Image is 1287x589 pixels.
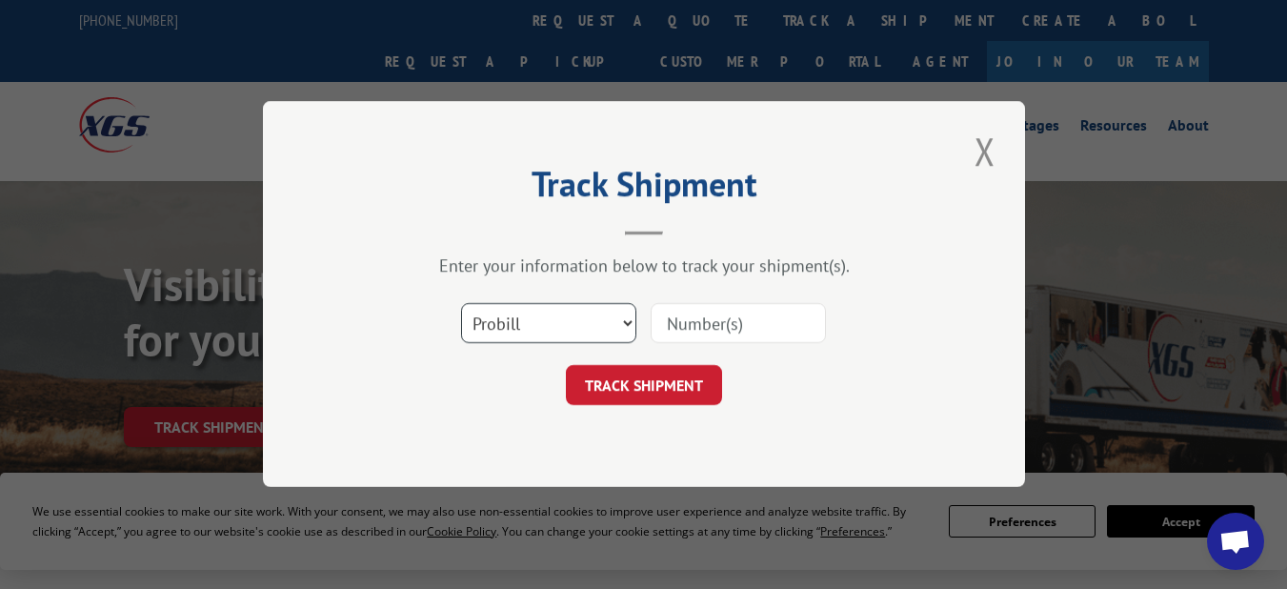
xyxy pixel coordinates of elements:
div: Enter your information below to track your shipment(s). [358,255,930,277]
a: Open chat [1207,513,1264,570]
input: Number(s) [651,304,826,344]
button: TRACK SHIPMENT [566,366,722,406]
button: Close modal [969,125,1001,177]
h2: Track Shipment [358,171,930,207]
